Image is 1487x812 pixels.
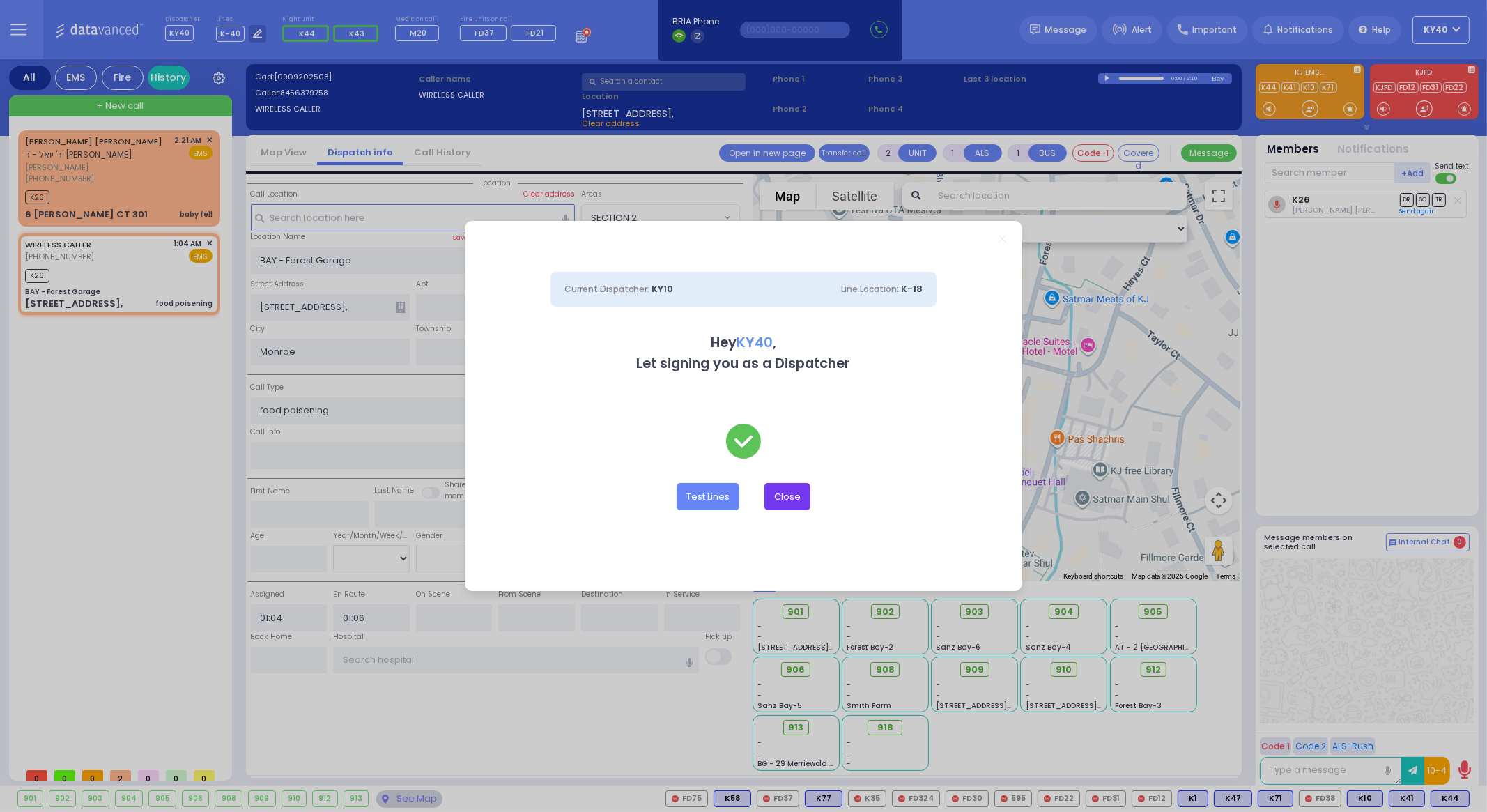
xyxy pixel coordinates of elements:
[764,483,810,510] button: Close
[841,283,899,295] span: Line Location:
[652,282,673,296] span: KY10
[737,333,773,352] span: KY40
[677,483,739,510] button: Test Lines
[564,283,649,295] span: Current Dispatcher:
[901,282,923,296] span: K-18
[999,235,1006,243] a: Close
[726,424,761,459] img: check-green.svg
[637,354,851,373] b: Let signing you as a Dispatcher
[711,333,776,352] b: Hey ,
